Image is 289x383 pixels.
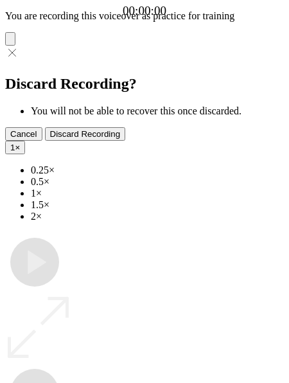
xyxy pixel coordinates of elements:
button: Cancel [5,127,42,141]
li: 0.5× [31,176,284,188]
h2: Discard Recording? [5,75,284,93]
button: 1× [5,141,25,154]
li: 2× [31,211,284,222]
li: 1× [31,188,284,199]
li: You will not be able to recover this once discarded. [31,105,284,117]
span: 1 [10,143,15,152]
a: 00:00:00 [123,4,166,18]
button: Discard Recording [45,127,126,141]
li: 0.25× [31,165,284,176]
p: You are recording this voiceover as practice for training [5,10,284,22]
li: 1.5× [31,199,284,211]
